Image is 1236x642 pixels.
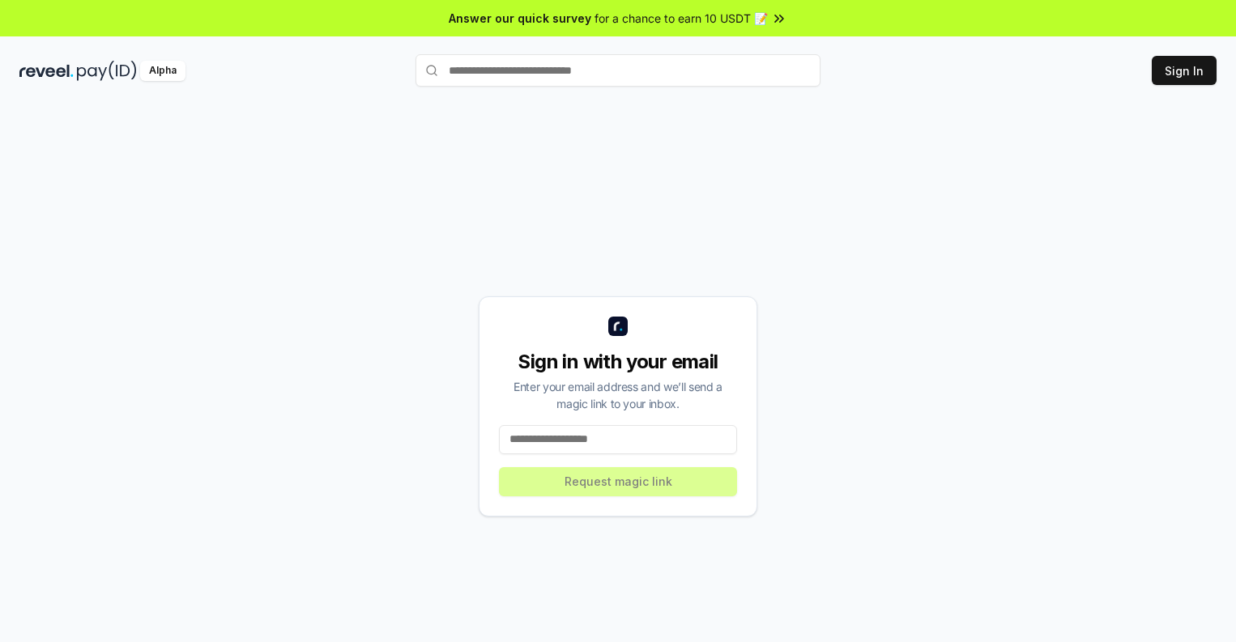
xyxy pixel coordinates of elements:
[449,10,591,27] span: Answer our quick survey
[140,61,185,81] div: Alpha
[499,349,737,375] div: Sign in with your email
[608,317,628,336] img: logo_small
[499,378,737,412] div: Enter your email address and we’ll send a magic link to your inbox.
[77,61,137,81] img: pay_id
[1152,56,1217,85] button: Sign In
[19,61,74,81] img: reveel_dark
[595,10,768,27] span: for a chance to earn 10 USDT 📝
